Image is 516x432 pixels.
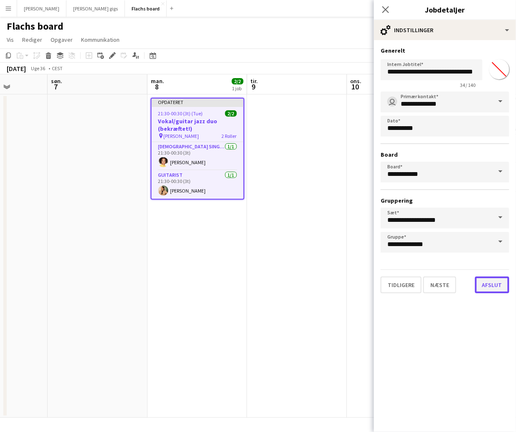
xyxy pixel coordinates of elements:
[381,47,509,54] h3: Generelt
[475,277,509,293] button: Afslut
[374,4,516,15] h3: Jobdetaljer
[151,98,244,200] app-job-card: Opdateret21:30-00:30 (3t) (Tue)2/2Vokal/guitar jazz duo (bekræftet!) [PERSON_NAME]2 Roller[DEMOGR...
[78,34,123,45] a: Kommunikation
[66,0,125,17] button: [PERSON_NAME] gigs
[22,36,42,43] span: Rediger
[7,36,14,43] span: Vis
[453,82,483,88] span: 34 / 140
[17,0,66,17] button: [PERSON_NAME]
[152,142,244,170] app-card-role: [DEMOGRAPHIC_DATA] Singer1/121:30-00:30 (3t)[PERSON_NAME]
[152,170,244,199] app-card-role: Guitarist1/121:30-00:30 (3t)[PERSON_NAME]
[249,82,258,91] span: 9
[81,36,119,43] span: Kommunikation
[52,65,63,71] div: CEST
[28,65,48,71] span: Uge 36
[47,34,76,45] a: Opgaver
[7,64,26,73] div: [DATE]
[381,197,509,204] h3: Gruppering
[51,36,73,43] span: Opgaver
[381,151,509,158] h3: Board
[50,82,62,91] span: 7
[150,82,164,91] span: 8
[222,133,237,139] span: 2 Roller
[232,85,243,91] div: 1 job
[125,0,167,17] button: Flachs board
[381,277,422,293] button: Tidligere
[349,82,362,91] span: 10
[152,99,244,105] div: Opdateret
[374,20,516,40] div: Indstillinger
[151,77,164,85] span: man.
[158,110,203,117] span: 21:30-00:30 (3t) (Tue)
[7,20,64,33] h1: Flachs board
[351,77,362,85] span: ons.
[3,34,17,45] a: Vis
[232,78,244,84] span: 2/2
[51,77,62,85] span: søn.
[19,34,46,45] a: Rediger
[164,133,199,139] span: [PERSON_NAME]
[152,117,244,132] h3: Vokal/guitar jazz duo (bekræftet!)
[251,77,258,85] span: tir.
[423,277,456,293] button: Næste
[225,110,237,117] span: 2/2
